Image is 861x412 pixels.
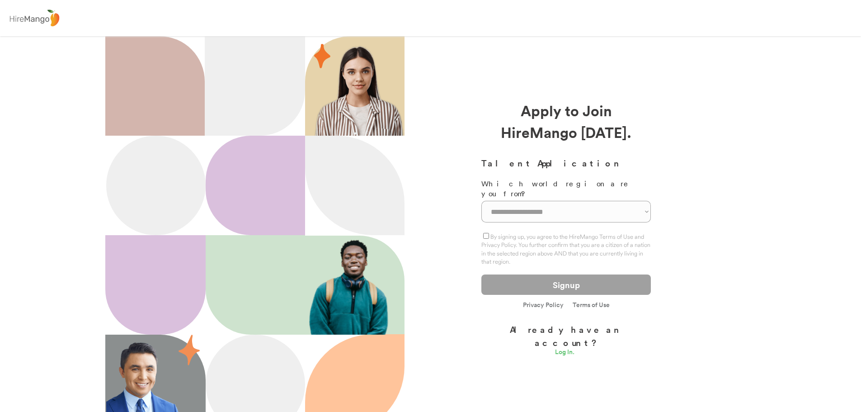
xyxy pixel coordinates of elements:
a: Privacy Policy [523,302,564,309]
img: logo%20-%20hiremango%20gray.png [7,8,62,29]
div: Already have an account? [481,323,651,349]
img: yH5BAEAAAAALAAAAAABAAEAAAIBRAA7 [107,36,195,136]
h3: Talent Application [481,156,651,170]
a: Log In. [555,349,578,358]
label: By signing up, you agree to the HireMango Terms of Use and Privacy Policy. You further confirm th... [481,233,650,265]
img: 55 [179,335,200,365]
div: Apply to Join HireMango [DATE]. [481,99,651,143]
img: 202x218.png [306,236,397,335]
a: Terms of Use [573,302,610,308]
div: Which world region are you from? [481,179,651,199]
img: hispanic%20woman.png [314,45,405,136]
img: 29 [314,44,330,68]
img: Ellipse%2012 [106,136,206,235]
button: Signup [481,275,651,295]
